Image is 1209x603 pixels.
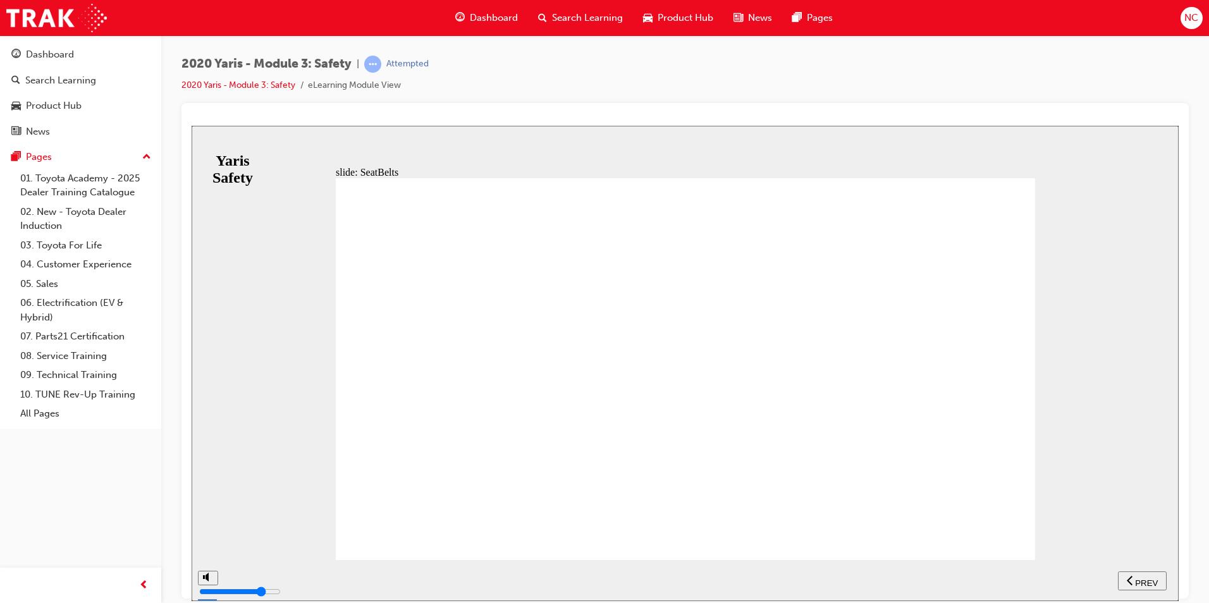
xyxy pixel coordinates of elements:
a: 04. Customer Experience [15,255,156,274]
span: PREV [943,453,966,462]
a: 2020 Yaris - Module 3: Safety [181,80,295,90]
a: 07. Parts21 Certification [15,327,156,346]
button: volume [6,445,27,460]
span: car-icon [11,100,21,112]
div: Pages [26,150,52,164]
li: eLearning Module View [308,78,401,93]
a: All Pages [15,404,156,423]
span: guage-icon [455,10,465,26]
span: Search Learning [552,11,623,25]
span: Pages [807,11,833,25]
div: Attempted [386,58,429,70]
span: car-icon [643,10,653,26]
nav: slide navigation [926,434,975,475]
a: 02. New - Toyota Dealer Induction [15,202,156,236]
a: News [5,120,156,143]
a: Search Learning [5,69,156,92]
a: 08. Service Training [15,346,156,366]
span: pages-icon [11,152,21,163]
button: Pages [5,145,156,169]
a: 03. Toyota For Life [15,236,156,255]
a: 06. Electrification (EV & Hybrid) [15,293,156,327]
a: news-iconNews [723,5,782,31]
img: Trak [6,4,107,32]
span: | [357,57,359,71]
span: guage-icon [11,49,21,61]
span: pages-icon [792,10,802,26]
a: pages-iconPages [782,5,843,31]
span: news-icon [11,126,21,138]
button: NC [1181,7,1203,29]
a: search-iconSearch Learning [528,5,633,31]
span: up-icon [142,149,151,166]
a: car-iconProduct Hub [633,5,723,31]
a: Product Hub [5,94,156,118]
span: NC [1184,11,1198,25]
span: learningRecordVerb_ATTEMPT-icon [364,56,381,73]
a: 05. Sales [15,274,156,294]
a: 10. TUNE Rev-Up Training [15,385,156,405]
button: DashboardSearch LearningProduct HubNews [5,40,156,145]
div: Product Hub [26,99,82,113]
span: 2020 Yaris - Module 3: Safety [181,57,352,71]
div: Search Learning [25,73,96,88]
span: Product Hub [658,11,713,25]
div: News [26,125,50,139]
span: prev-icon [139,578,149,594]
a: Dashboard [5,43,156,66]
div: Dashboard [26,47,74,62]
span: news-icon [733,10,743,26]
div: misc controls [6,434,25,475]
button: previous [926,446,975,465]
span: Dashboard [470,11,518,25]
input: volume [8,461,89,471]
span: search-icon [538,10,547,26]
a: 01. Toyota Academy - 2025 Dealer Training Catalogue [15,169,156,202]
span: search-icon [11,75,20,87]
span: News [748,11,772,25]
a: 09. Technical Training [15,365,156,385]
a: guage-iconDashboard [445,5,528,31]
